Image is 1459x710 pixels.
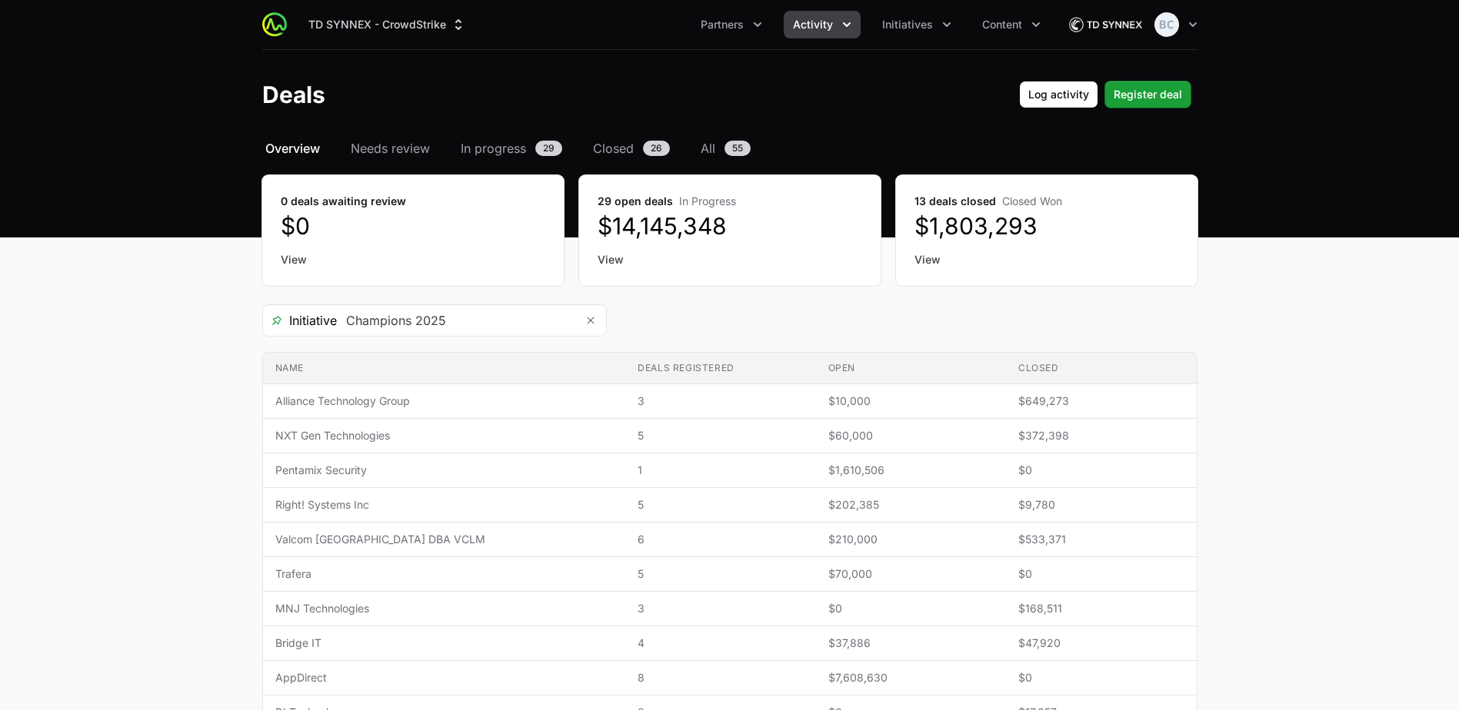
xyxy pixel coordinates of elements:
[275,635,614,651] span: Bridge IT
[873,11,961,38] button: Initiatives
[638,601,803,616] span: 3
[593,139,634,158] span: Closed
[638,670,803,685] span: 8
[698,139,754,158] a: All55
[287,11,1050,38] div: Main navigation
[638,532,803,547] span: 6
[275,670,614,685] span: AppDirect
[638,393,803,409] span: 3
[281,194,545,209] dt: 0 deals awaiting review
[1018,428,1184,443] span: $372,398
[638,566,803,582] span: 5
[262,139,323,158] a: Overview
[625,353,815,384] th: Deals registered
[1104,81,1191,108] button: Register deal
[1019,81,1098,108] button: Log activity
[1006,353,1196,384] th: Closed
[638,463,803,478] span: 1
[1028,85,1089,104] span: Log activity
[828,532,994,547] span: $210,000
[1018,463,1184,478] span: $0
[458,139,565,158] a: In progress29
[275,601,614,616] span: MNJ Technologies
[914,194,1179,209] dt: 13 deals closed
[1018,635,1184,651] span: $47,920
[299,11,475,38] div: Supplier switch menu
[873,11,961,38] div: Initiatives menu
[828,428,994,443] span: $60,000
[337,305,575,336] input: Search initiatives
[793,17,833,32] span: Activity
[725,141,751,156] span: 55
[1018,601,1184,616] span: $168,511
[275,463,614,478] span: Pentamix Security
[281,212,545,240] dd: $0
[638,497,803,513] span: 5
[828,463,994,478] span: $1,610,506
[784,11,861,38] button: Activity
[598,252,862,267] a: View
[643,141,670,156] span: 26
[1018,670,1184,685] span: $0
[299,11,475,38] button: TD SYNNEX - CrowdStrike
[281,252,545,267] a: View
[701,17,744,32] span: Partners
[1002,194,1062,207] span: Closed Won
[598,212,862,240] dd: $14,145,348
[535,141,562,156] span: 29
[275,497,614,513] span: Right! Systems Inc
[679,194,736,207] span: In Progress
[973,11,1050,38] div: Content menu
[275,428,614,443] span: NXT Gen Technologies
[598,194,862,209] dt: 29 open deals
[701,139,715,158] span: All
[1018,497,1184,513] span: $9,780
[1018,566,1184,582] span: $0
[1154,12,1179,37] img: Bethany Crossley
[1114,85,1182,104] span: Register deal
[348,139,433,158] a: Needs review
[1068,9,1142,40] img: TD SYNNEX
[461,139,526,158] span: In progress
[275,532,614,547] span: Valcom [GEOGRAPHIC_DATA] DBA VCLM
[691,11,771,38] button: Partners
[1019,81,1191,108] div: Primary actions
[828,566,994,582] span: $70,000
[275,566,614,582] span: Trafera
[882,17,933,32] span: Initiatives
[351,139,430,158] span: Needs review
[828,635,994,651] span: $37,886
[784,11,861,38] div: Activity menu
[265,139,320,158] span: Overview
[1018,393,1184,409] span: $649,273
[262,139,1198,158] nav: Deals navigation
[575,305,606,336] button: Remove
[638,428,803,443] span: 5
[973,11,1050,38] button: Content
[828,601,994,616] span: $0
[828,393,994,409] span: $10,000
[914,212,1179,240] dd: $1,803,293
[816,353,1006,384] th: Open
[982,17,1022,32] span: Content
[828,670,994,685] span: $7,608,630
[914,252,1179,267] a: View
[1018,532,1184,547] span: $533,371
[828,497,994,513] span: $202,385
[262,12,287,37] img: ActivitySource
[275,393,614,409] span: Alliance Technology Group
[263,311,337,330] span: Initiative
[263,353,626,384] th: Name
[262,81,325,108] h1: Deals
[691,11,771,38] div: Partners menu
[590,139,673,158] a: Closed26
[638,635,803,651] span: 4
